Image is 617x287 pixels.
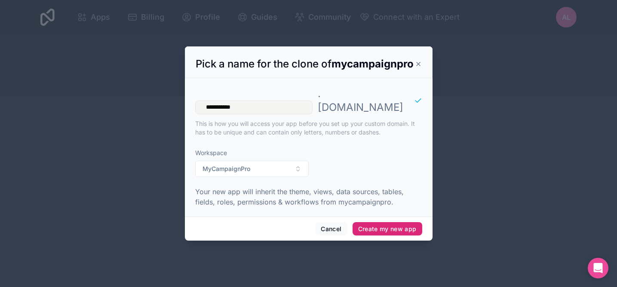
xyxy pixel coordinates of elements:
[318,87,403,114] p: . [DOMAIN_NAME]
[315,222,347,236] button: Cancel
[196,58,414,70] span: Pick a name for the clone of
[195,161,309,177] button: Select Button
[195,119,422,137] p: This is how you will access your app before you set up your custom domain. It has to be unique an...
[588,258,608,278] div: Open Intercom Messenger
[195,186,422,207] p: Your new app will inherit the theme, views, data sources, tables, fields, roles, permissions & wo...
[195,149,309,157] span: Workspace
[203,165,250,173] span: MyCampaignPro
[353,222,422,236] button: Create my new app
[332,58,414,70] strong: mycampaignpro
